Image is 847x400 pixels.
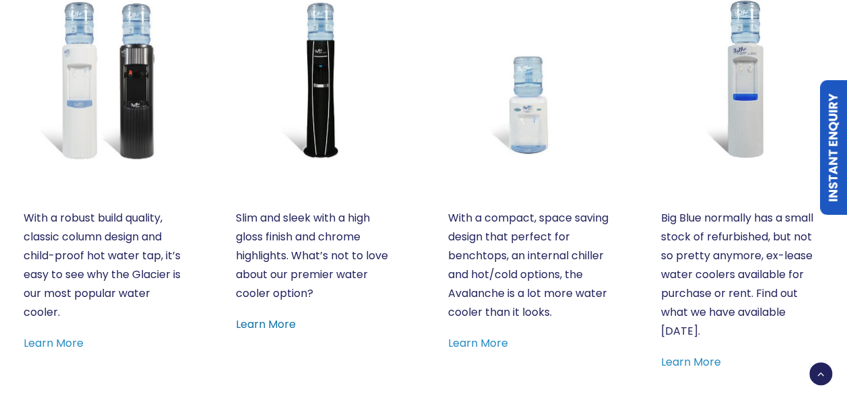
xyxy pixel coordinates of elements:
[448,209,611,322] p: With a compact, space saving design that perfect for benchtops, an internal chiller and hot/cold ...
[236,316,296,332] a: Learn More
[24,209,187,322] p: With a robust build quality, classic column design and child-proof hot water tap, it’s easy to se...
[448,335,508,351] a: Learn More
[758,311,828,381] iframe: Chatbot
[660,209,823,341] p: Big Blue normally has a small stock of refurbished, but not so pretty anymore, ex-lease water coo...
[660,354,720,370] a: Learn More
[820,80,847,215] a: Instant Enquiry
[24,335,84,351] a: Learn More
[236,209,399,303] p: Slim and sleek with a high gloss finish and chrome highlights. What’s not to love about our premi...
